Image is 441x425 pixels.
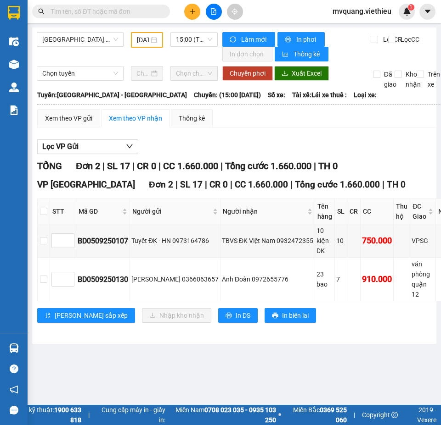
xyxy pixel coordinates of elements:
[362,234,392,247] div: 750.000
[9,105,19,115] img: solution-icon
[362,273,392,286] div: 910.000
[176,66,213,80] span: Chọn chuyến
[294,49,321,59] span: Thống kê
[78,274,128,285] div: BD0509250130
[354,90,377,100] span: Loại xe:
[37,160,62,171] span: TỔNG
[227,4,243,20] button: aim
[230,179,232,190] span: |
[210,8,217,15] span: file-add
[109,113,162,123] div: Xem theo VP nhận
[55,310,128,320] span: [PERSON_NAME] sắp xếp
[336,274,345,284] div: 7
[8,6,20,20] img: logo-vxr
[158,160,161,171] span: |
[42,33,118,46] span: Hà Nội - Sài Gòn
[10,406,18,414] span: message
[296,34,317,44] span: In phơi
[9,343,19,353] img: warehouse-icon
[318,160,338,171] span: TH 0
[9,83,19,92] img: warehouse-icon
[232,8,238,15] span: aim
[45,312,51,320] span: sort-ascending
[230,36,237,44] span: sync
[412,259,434,299] div: văn phòng quận 12
[222,47,272,61] button: In đơn chọn
[163,160,218,171] span: CC 1.660.000
[180,179,203,190] span: SL 17
[37,139,138,154] button: Lọc VP Gửi
[292,90,347,100] span: Tài xế: Lái xe thuê :
[42,141,79,152] span: Lọc VP Gửi
[320,406,347,424] strong: 0369 525 060
[408,4,414,11] sup: 1
[315,199,335,224] th: Tên hàng
[268,90,285,100] span: Số xe:
[137,35,148,45] input: 09/09/2025
[137,160,156,171] span: CR 0
[290,179,293,190] span: |
[88,410,90,420] span: |
[179,113,205,123] div: Thống kê
[278,413,281,417] span: ⚪️
[76,160,100,171] span: Đơn 2
[223,206,305,216] span: Người nhận
[37,308,135,323] button: sort-ascending[PERSON_NAME] sắp xếp
[285,36,293,44] span: printer
[236,310,250,320] span: In DS
[387,179,406,190] span: TH 0
[277,32,325,47] button: printerIn phơi
[336,236,345,246] div: 10
[361,199,394,224] th: CC
[275,47,328,61] button: bar-chartThống kê
[222,66,273,81] button: Chuyển phơi
[76,258,130,301] td: BD0509250130
[272,312,278,320] span: printer
[136,68,149,78] input: Chọn ngày
[45,113,92,123] div: Xem theo VP gửi
[282,51,290,58] span: bar-chart
[149,179,173,190] span: Đơn 2
[402,69,424,89] span: Kho nhận
[397,34,421,44] span: Lọc CC
[347,199,361,224] th: CR
[282,70,288,77] span: download
[131,236,219,246] div: Tuyết ĐK - HN 0973164786
[131,274,219,284] div: [PERSON_NAME] 0366063657
[9,60,19,69] img: warehouse-icon
[38,8,45,15] span: search
[10,364,18,373] span: question-circle
[424,7,432,16] span: caret-down
[222,236,313,246] div: TBVS ĐK Việt Nam 0932472355
[218,308,258,323] button: printerIn DS
[413,201,426,221] span: ĐC Giao
[194,90,261,100] span: Chuyến: (15:00 [DATE])
[107,160,130,171] span: SL 17
[50,199,76,224] th: STT
[283,405,347,425] span: Miền Bắc
[419,4,435,20] button: caret-down
[265,308,316,323] button: printerIn biên lai
[222,274,313,284] div: Anh Đoàn 0972655776
[282,310,309,320] span: In biên lai
[317,226,333,256] div: 10 kiện DK
[184,4,200,20] button: plus
[380,69,400,89] span: Đã giao
[76,224,130,258] td: BD0509250107
[220,160,223,171] span: |
[126,143,133,150] span: down
[335,199,347,224] th: SL
[37,179,135,190] span: VP [GEOGRAPHIC_DATA]
[382,179,384,190] span: |
[379,34,403,44] span: Lọc CR
[241,34,268,44] span: Làm mới
[314,160,316,171] span: |
[132,206,211,216] span: Người gửi
[9,37,19,46] img: warehouse-icon
[295,179,380,190] span: Tổng cước 1.660.000
[205,179,207,190] span: |
[51,6,159,17] input: Tìm tên, số ĐT hoặc mã đơn
[394,199,410,224] th: Thu hộ
[78,235,128,247] div: BD0509250107
[225,160,311,171] span: Tổng cước 1.660.000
